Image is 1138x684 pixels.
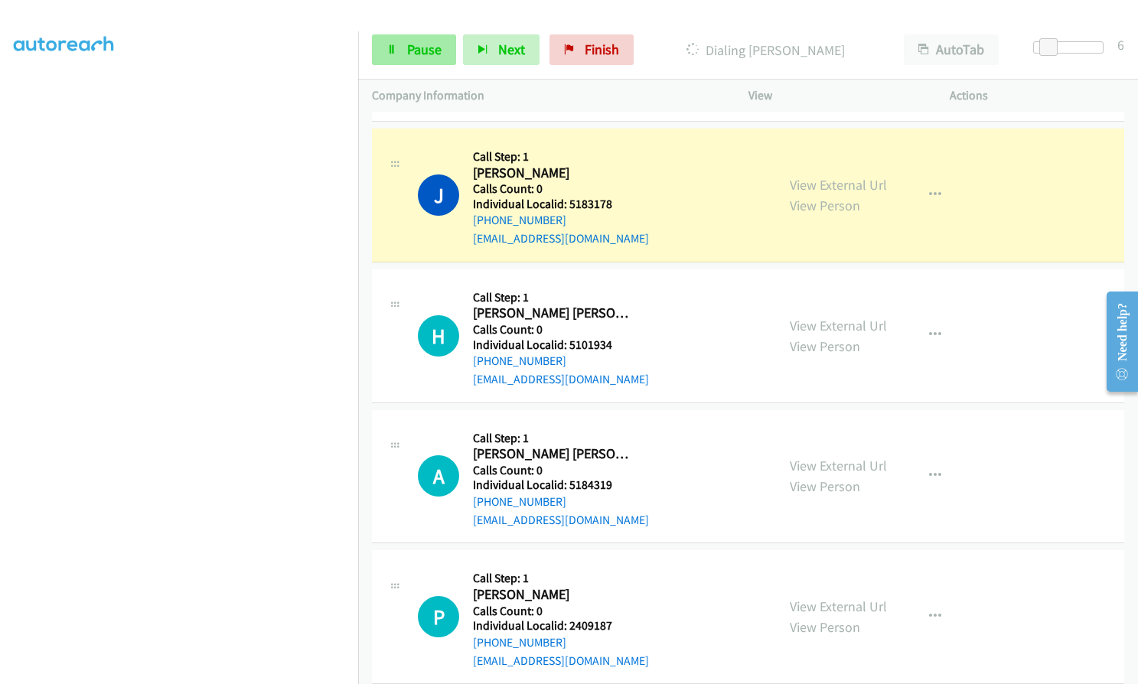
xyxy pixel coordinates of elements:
span: Next [498,41,525,58]
span: Pause [407,41,442,58]
span: Finish [585,41,619,58]
h1: J [418,174,459,216]
a: [PHONE_NUMBER] [473,213,566,227]
a: [PHONE_NUMBER] [473,494,566,509]
h5: Calls Count: 0 [473,604,649,619]
a: View External Url [790,176,887,194]
a: View Person [790,197,860,214]
div: The call is yet to be attempted [418,596,459,637]
h5: Calls Count: 0 [473,463,649,478]
h5: Call Step: 1 [473,431,649,446]
a: [PHONE_NUMBER] [473,353,566,368]
h1: A [418,455,459,497]
a: View External Url [790,598,887,615]
a: Finish [549,34,634,65]
a: [EMAIL_ADDRESS][DOMAIN_NAME] [473,513,649,527]
a: View External Url [790,317,887,334]
button: Next [463,34,540,65]
button: AutoTab [904,34,999,65]
h5: Individual Localid: 5184319 [473,477,649,493]
p: View [748,86,923,105]
a: View Person [790,337,860,355]
a: View Person [790,477,860,495]
h1: P [418,596,459,637]
h5: Calls Count: 0 [473,322,649,337]
p: Company Information [372,86,721,105]
a: [EMAIL_ADDRESS][DOMAIN_NAME] [473,653,649,668]
h5: Call Step: 1 [473,290,649,305]
h5: Call Step: 1 [473,571,649,586]
a: Pause [372,34,456,65]
a: [PHONE_NUMBER] [473,635,566,650]
h5: Call Step: 1 [473,149,649,164]
h2: [PERSON_NAME] [PERSON_NAME] [473,305,636,322]
a: [EMAIL_ADDRESS][DOMAIN_NAME] [473,372,649,386]
p: Actions [950,86,1124,105]
a: [EMAIL_ADDRESS][DOMAIN_NAME] [473,231,649,246]
h1: H [418,315,459,357]
h5: Calls Count: 0 [473,181,649,197]
h2: [PERSON_NAME] [473,586,636,604]
h5: Individual Localid: 5101934 [473,337,649,353]
h5: Individual Localid: 2409187 [473,618,649,634]
h2: [PERSON_NAME] [PERSON_NAME] [473,445,636,463]
h5: Individual Localid: 5183178 [473,197,649,212]
a: View External Url [790,457,887,474]
iframe: Resource Center [1094,281,1138,402]
div: 6 [1117,34,1124,55]
h2: [PERSON_NAME] [473,164,636,182]
p: Dialing [PERSON_NAME] [654,40,876,60]
a: View Person [790,618,860,636]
